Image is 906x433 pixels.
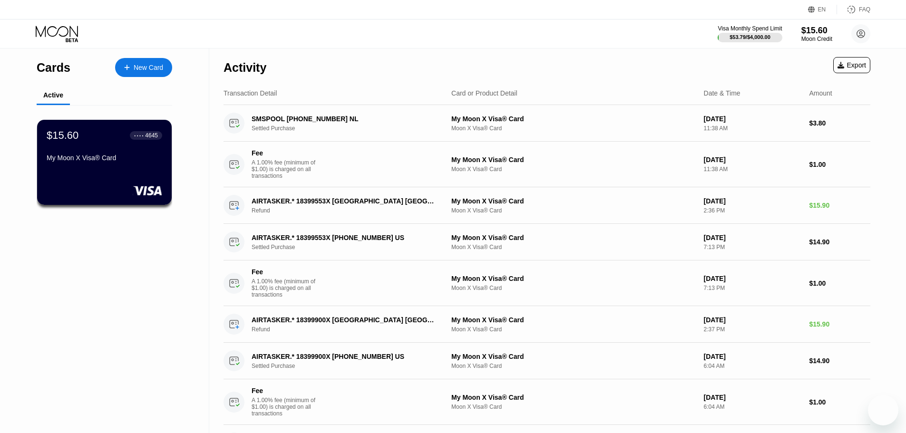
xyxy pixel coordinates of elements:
div: $15.90 [809,202,870,209]
div: FAQ [837,5,870,14]
div: Moon Credit [801,36,832,42]
div: 6:04 AM [704,404,802,410]
div: EN [818,6,826,13]
div: 11:38 AM [704,125,802,132]
div: Amount [809,89,832,97]
div: 11:38 AM [704,166,802,173]
div: Settled Purchase [252,125,450,132]
div: ● ● ● ● [134,134,144,137]
div: [DATE] [704,156,802,164]
div: My Moon X Visa® Card [47,154,162,162]
div: My Moon X Visa® Card [451,353,696,360]
div: AIRTASKER.* 18399900X [PHONE_NUMBER] US [252,353,436,360]
div: $15.60Moon Credit [801,26,832,42]
div: $1.00 [809,161,870,168]
div: Cards [37,61,70,75]
div: $15.60 [47,129,78,142]
div: Visa Monthly Spend Limit$53.79/$4,000.00 [718,25,782,42]
div: $15.90 [809,320,870,328]
div: My Moon X Visa® Card [451,197,696,205]
div: 7:13 PM [704,244,802,250]
div: AIRTASKER.* 18399553X [GEOGRAPHIC_DATA] [GEOGRAPHIC_DATA]RefundMy Moon X Visa® CardMoon X Visa® C... [224,187,870,224]
div: Moon X Visa® Card [451,363,696,369]
div: AIRTASKER.* 18399900X [GEOGRAPHIC_DATA] [GEOGRAPHIC_DATA] [252,316,436,324]
div: 2:36 PM [704,207,802,214]
div: Settled Purchase [252,244,450,250]
div: AIRTASKER.* 18399553X [PHONE_NUMBER] US [252,234,436,241]
div: Fee [252,149,318,157]
div: [DATE] [704,197,802,205]
div: $53.79 / $4,000.00 [730,34,770,40]
div: New Card [134,64,163,72]
div: Moon X Visa® Card [451,166,696,173]
div: My Moon X Visa® Card [451,316,696,324]
div: AIRTASKER.* 18399900X [GEOGRAPHIC_DATA] [GEOGRAPHIC_DATA]RefundMy Moon X Visa® CardMoon X Visa® C... [224,306,870,343]
div: A 1.00% fee (minimum of $1.00) is charged on all transactions [252,397,323,417]
div: Moon X Visa® Card [451,404,696,410]
div: [DATE] [704,234,802,241]
div: $14.90 [809,238,870,246]
div: $14.90 [809,357,870,365]
div: [DATE] [704,394,802,401]
div: Activity [224,61,266,75]
div: $15.60● ● ● ●4645My Moon X Visa® Card [37,120,172,205]
div: Moon X Visa® Card [451,244,696,250]
div: [DATE] [704,115,802,123]
div: My Moon X Visa® Card [451,234,696,241]
div: Date & Time [704,89,740,97]
div: Export [833,57,870,73]
div: My Moon X Visa® Card [451,156,696,164]
iframe: Button to launch messaging window [868,395,898,425]
div: 4645 [145,132,158,139]
div: [DATE] [704,316,802,324]
div: 2:37 PM [704,326,802,333]
div: Active [43,91,63,99]
div: Refund [252,326,450,333]
div: My Moon X Visa® Card [451,394,696,401]
div: FAQ [859,6,870,13]
div: SMSPOOL [PHONE_NUMBER] NL [252,115,436,123]
div: FeeA 1.00% fee (minimum of $1.00) is charged on all transactionsMy Moon X Visa® CardMoon X Visa® ... [224,142,870,187]
div: SMSPOOL [PHONE_NUMBER] NLSettled PurchaseMy Moon X Visa® CardMoon X Visa® Card[DATE]11:38 AM$3.80 [224,105,870,142]
div: AIRTASKER.* 18399553X [PHONE_NUMBER] USSettled PurchaseMy Moon X Visa® CardMoon X Visa® Card[DATE... [224,224,870,260]
div: $15.60 [801,26,832,36]
div: My Moon X Visa® Card [451,275,696,282]
div: Export [838,61,866,69]
div: A 1.00% fee (minimum of $1.00) is charged on all transactions [252,159,323,179]
div: AIRTASKER.* 18399900X [PHONE_NUMBER] USSettled PurchaseMy Moon X Visa® CardMoon X Visa® Card[DATE... [224,343,870,379]
div: $1.00 [809,279,870,287]
div: Transaction Detail [224,89,277,97]
div: Moon X Visa® Card [451,125,696,132]
div: 7:13 PM [704,285,802,291]
div: Refund [252,207,450,214]
div: 6:04 AM [704,363,802,369]
div: $3.80 [809,119,870,127]
div: Visa Monthly Spend Limit [718,25,782,32]
div: Settled Purchase [252,363,450,369]
div: Moon X Visa® Card [451,285,696,291]
div: Card or Product Detail [451,89,517,97]
div: EN [808,5,837,14]
div: $1.00 [809,398,870,406]
div: Moon X Visa® Card [451,207,696,214]
div: [DATE] [704,275,802,282]
div: FeeA 1.00% fee (minimum of $1.00) is charged on all transactionsMy Moon X Visa® CardMoon X Visa® ... [224,260,870,306]
div: FeeA 1.00% fee (minimum of $1.00) is charged on all transactionsMy Moon X Visa® CardMoon X Visa® ... [224,379,870,425]
div: A 1.00% fee (minimum of $1.00) is charged on all transactions [252,278,323,298]
div: [DATE] [704,353,802,360]
div: My Moon X Visa® Card [451,115,696,123]
div: AIRTASKER.* 18399553X [GEOGRAPHIC_DATA] [GEOGRAPHIC_DATA] [252,197,436,205]
div: Fee [252,268,318,276]
div: Moon X Visa® Card [451,326,696,333]
div: Fee [252,387,318,395]
div: New Card [115,58,172,77]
